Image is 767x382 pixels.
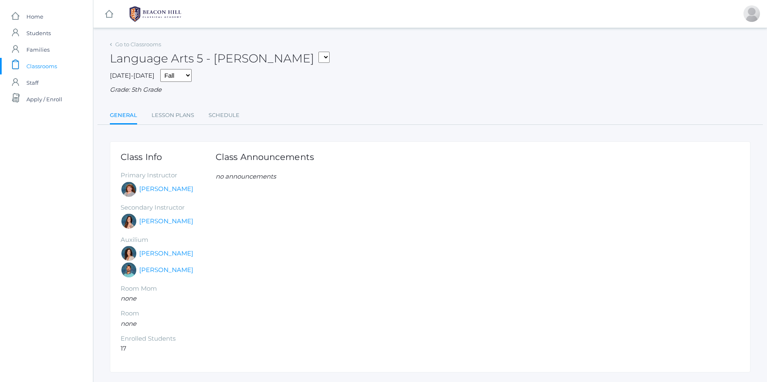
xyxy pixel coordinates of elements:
[110,107,137,125] a: General
[26,41,50,58] span: Families
[26,58,57,74] span: Classrooms
[216,152,314,162] h1: Class Announcements
[115,41,161,48] a: Go to Classrooms
[121,335,216,342] h5: Enrolled Students
[743,5,760,22] div: Pauline Harris
[121,213,137,229] div: Rebecca Salazar
[152,107,194,124] a: Lesson Plans
[121,310,216,317] h5: Room
[139,217,193,226] a: [PERSON_NAME]
[121,236,216,244] h5: Auxilium
[121,245,137,262] div: Cari Burke
[121,344,216,353] li: 17
[121,181,137,198] div: Sarah Bence
[121,152,216,162] h1: Class Info
[139,184,193,194] a: [PERSON_NAME]
[121,262,137,278] div: Westen Taylor
[216,172,276,180] em: no announcements
[26,8,43,25] span: Home
[110,52,330,65] h2: Language Arts 5 - [PERSON_NAME]
[121,320,136,327] em: none
[139,265,193,275] a: [PERSON_NAME]
[209,107,240,124] a: Schedule
[121,204,216,211] h5: Secondary Instructor
[139,249,193,258] a: [PERSON_NAME]
[26,74,38,91] span: Staff
[110,72,154,79] span: [DATE]-[DATE]
[110,85,750,95] div: Grade: 5th Grade
[121,285,216,292] h5: Room Mom
[26,25,51,41] span: Students
[121,294,136,302] em: none
[121,172,216,179] h5: Primary Instructor
[26,91,62,107] span: Apply / Enroll
[124,4,186,24] img: BHCALogos-05-308ed15e86a5a0abce9b8dd61676a3503ac9727e845dece92d48e8588c001991.png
